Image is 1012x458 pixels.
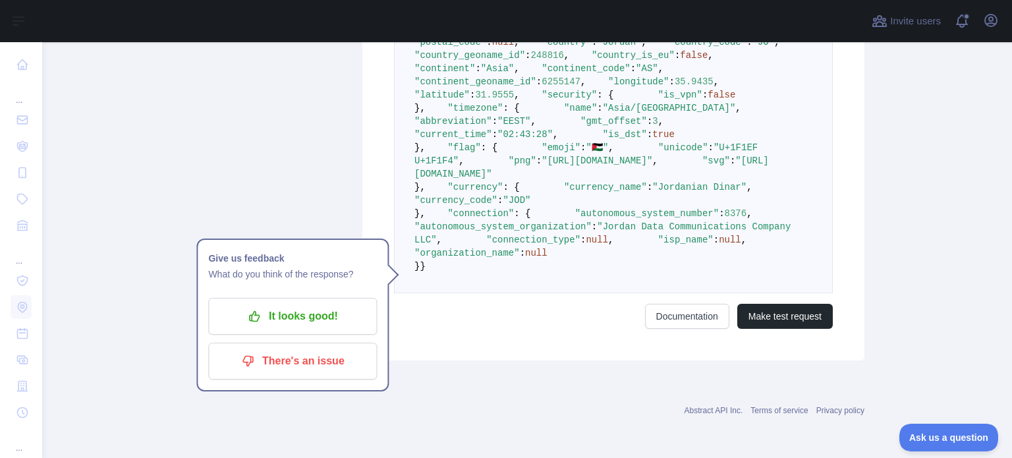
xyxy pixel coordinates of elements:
span: 248816 [530,50,563,61]
span: "currency" [447,182,503,192]
div: ... [11,427,32,453]
span: "[URL][DOMAIN_NAME]" [542,156,652,166]
span: null [525,248,548,258]
span: "connection_type" [486,235,580,245]
span: } [420,261,425,272]
button: There's an issue [208,343,377,380]
span: "currency_name" [564,182,647,192]
span: "flag" [447,142,480,153]
span: "isp_name" [658,235,714,245]
span: : [714,235,719,245]
span: , [514,90,519,100]
span: : [647,182,652,192]
span: "gmt_offset" [580,116,647,127]
span: "security" [542,90,597,100]
span: , [658,63,663,74]
span: , [564,50,569,61]
span: , [714,76,719,87]
a: Terms of service [750,406,808,415]
span: true [652,129,675,140]
span: : [702,90,708,100]
span: false [708,90,735,100]
span: , [608,142,613,153]
span: : [486,37,492,47]
span: "current_time" [414,129,492,140]
span: : [536,156,542,166]
span: "is_dst" [603,129,647,140]
span: , [437,235,442,245]
span: null [492,37,515,47]
p: There's an issue [218,350,367,372]
span: , [459,156,464,166]
span: "emoji" [542,142,580,153]
span: : [470,90,475,100]
span: , [741,235,746,245]
span: "svg" [702,156,730,166]
span: , [652,156,658,166]
span: : [536,76,542,87]
span: "U+1F1EF U+1F1F4" [414,142,764,166]
span: : [597,103,602,113]
span: "country_geoname_id" [414,50,525,61]
p: It looks good! [218,305,367,328]
span: "currency_code" [414,195,497,206]
span: 3 [652,116,658,127]
span: , [514,63,519,74]
span: : [525,50,530,61]
span: 31.9555 [475,90,514,100]
span: "Asia" [481,63,514,74]
iframe: Toggle Customer Support [899,424,999,451]
span: : [592,37,597,47]
span: }, [414,182,426,192]
p: What do you think of the response? [208,266,377,282]
span: "EEST" [497,116,530,127]
span: : [580,142,586,153]
span: "country_is_eu" [592,50,675,61]
span: : [746,37,752,47]
span: "continent_code" [542,63,630,74]
span: : [647,116,652,127]
span: "Jordan" [597,37,641,47]
span: }, [414,208,426,219]
span: "latitude" [414,90,470,100]
span: "Jordan Data Communications Company LLC" [414,221,797,245]
span: "name" [564,103,597,113]
span: , [746,208,752,219]
span: , [514,37,519,47]
span: , [708,50,713,61]
span: "postal_code" [414,37,486,47]
span: : [592,221,597,232]
span: "abbreviation" [414,116,492,127]
span: : [580,235,586,245]
span: "connection" [447,208,514,219]
span: : [675,50,680,61]
span: : { [503,103,519,113]
span: , [608,235,613,245]
span: false [680,50,708,61]
a: Privacy policy [816,406,864,415]
span: "unicode" [658,142,708,153]
span: : [647,129,652,140]
span: "is_vpn" [658,90,702,100]
span: "autonomous_system_organization" [414,221,592,232]
span: , [658,116,663,127]
span: : [475,63,480,74]
span: null [586,235,608,245]
span: "02:43:28" [497,129,553,140]
button: Invite users [869,11,943,32]
span: "Asia/[GEOGRAPHIC_DATA]" [603,103,736,113]
span: "[URL][DOMAIN_NAME]" [414,156,769,179]
span: "autonomous_system_number" [575,208,719,219]
span: , [746,182,752,192]
span: , [580,76,586,87]
span: , [774,37,779,47]
span: : [520,248,525,258]
span: : { [597,90,613,100]
span: , [735,103,741,113]
span: "JO" [752,37,775,47]
span: : { [514,208,530,219]
span: : { [503,182,519,192]
span: "JOD" [503,195,530,206]
span: "🇯🇴" [586,142,609,153]
div: ... [11,79,32,105]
